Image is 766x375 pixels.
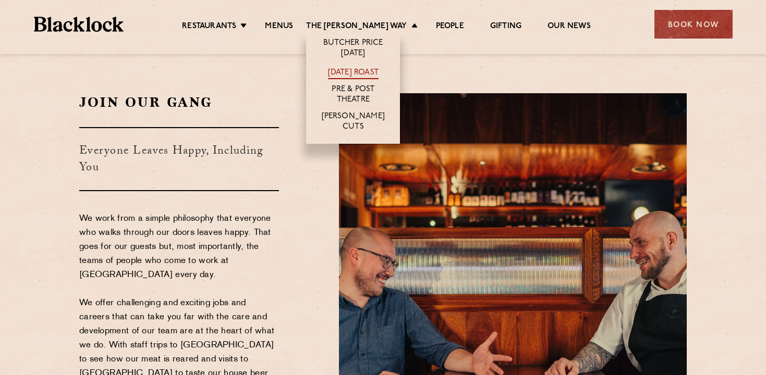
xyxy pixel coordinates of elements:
[317,111,390,133] a: [PERSON_NAME] Cuts
[265,21,293,33] a: Menus
[654,10,733,39] div: Book Now
[79,93,279,111] h2: Join Our Gang
[306,21,407,33] a: The [PERSON_NAME] Way
[490,21,521,33] a: Gifting
[182,21,236,33] a: Restaurants
[34,17,124,32] img: BL_Textured_Logo-footer-cropped.svg
[317,38,390,60] a: Butcher Price [DATE]
[328,68,379,79] a: [DATE] Roast
[317,84,390,106] a: Pre & Post Theatre
[548,21,591,33] a: Our News
[436,21,464,33] a: People
[79,127,279,191] h3: Everyone Leaves Happy, Including You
